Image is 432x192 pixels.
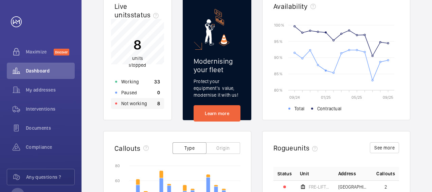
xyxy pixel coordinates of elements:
span: Contractual [317,105,341,112]
span: [GEOGRAPHIC_DATA] - [GEOGRAPHIC_DATA], [338,185,368,189]
text: 09/25 [383,95,393,100]
span: Address [338,170,356,177]
span: status [131,11,162,19]
span: Interventions [26,106,75,112]
text: 01/25 [321,95,331,100]
text: 05/25 [352,95,362,100]
p: units [129,55,146,68]
span: Documents [26,125,75,131]
p: Working [121,78,139,85]
a: Learn more [194,105,240,122]
h2: Rogue [273,144,320,152]
span: Total [294,105,304,112]
button: See more [370,142,399,153]
button: Type [173,142,206,154]
text: 100 % [274,22,284,27]
p: Not working [121,100,147,107]
p: Protect your equipment's value, modernise it with us! [194,78,240,98]
span: Discover [54,49,69,55]
p: 33 [154,78,160,85]
button: Origin [206,142,240,154]
span: Callouts [376,170,395,177]
h2: Callouts [114,144,141,153]
span: Dashboard [26,67,75,74]
p: 0 [157,89,160,96]
p: 8 [157,100,160,107]
span: units [293,144,321,152]
p: 8 [129,36,146,53]
text: 90 % [274,55,283,60]
text: 95 % [274,39,283,44]
span: stopped [129,62,146,68]
p: Status [277,170,292,177]
h2: Modernising your fleet [194,57,240,74]
span: FRE-LIFT INBOUND [309,185,330,189]
text: 85 % [274,71,283,76]
span: Any questions ? [26,174,74,180]
span: Maximize [26,48,54,55]
p: Paused [121,89,137,96]
h2: Availability [273,2,308,11]
span: My addresses [26,86,75,93]
span: Unit [300,170,309,177]
text: 80 % [274,87,283,92]
img: marketing-card.svg [205,9,230,46]
span: 2 [384,185,387,189]
span: Compliance [26,144,75,150]
text: 60 [115,178,120,183]
text: 80 [115,163,120,168]
text: 09/24 [289,95,300,100]
h2: Live units [114,2,161,19]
